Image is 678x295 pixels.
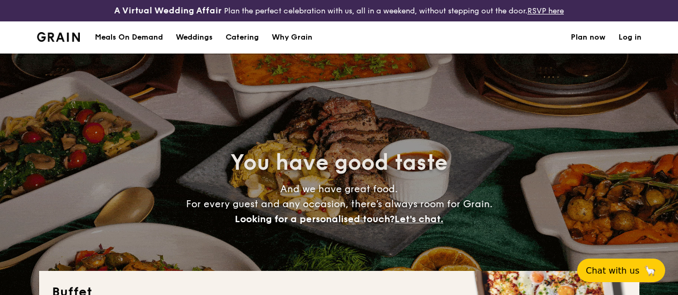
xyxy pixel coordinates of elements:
span: 🦙 [644,264,657,277]
div: Why Grain [272,21,312,54]
span: Let's chat. [394,213,443,225]
span: You have good taste [230,150,448,176]
span: Looking for a personalised touch? [235,213,394,225]
span: Chat with us [586,266,639,276]
div: Weddings [176,21,213,54]
a: Log in [619,21,642,54]
a: Meals On Demand [88,21,169,54]
a: Plan now [571,21,606,54]
a: Weddings [169,21,219,54]
h1: Catering [226,21,259,54]
a: Logotype [37,32,80,42]
a: RSVP here [527,6,564,16]
img: Grain [37,32,80,42]
div: Plan the perfect celebration with us, all in a weekend, without stepping out the door. [113,4,565,17]
span: And we have great food. For every guest and any occasion, there’s always room for Grain. [186,183,493,225]
div: Meals On Demand [95,21,163,54]
a: Catering [219,21,265,54]
a: Why Grain [265,21,319,54]
h4: A Virtual Wedding Affair [114,4,222,17]
button: Chat with us🦙 [577,259,665,282]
